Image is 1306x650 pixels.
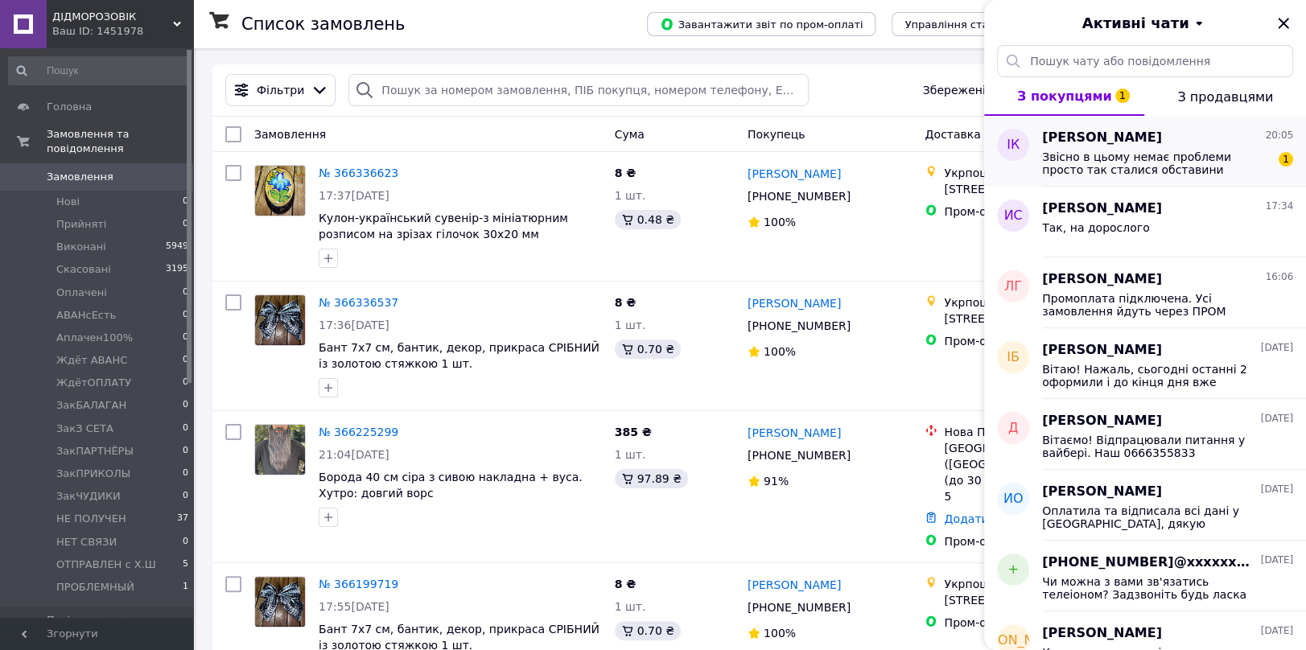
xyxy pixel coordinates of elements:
[166,240,188,254] span: 5949
[1003,207,1022,225] span: ИС
[764,345,796,358] span: 100%
[748,295,841,311] a: [PERSON_NAME]
[1265,270,1293,284] span: 16:06
[748,166,841,182] a: [PERSON_NAME]
[254,576,306,627] a: Фото товару
[183,444,188,459] span: 0
[1260,624,1293,638] span: [DATE]
[56,240,106,254] span: Виконані
[183,217,188,232] span: 0
[615,621,681,640] div: 0.70 ₴
[1007,136,1020,154] span: ІК
[56,489,121,504] span: ЗакЧУДИКИ
[1265,129,1293,142] span: 20:05
[319,600,389,613] span: 17:55[DATE]
[748,319,851,332] span: [PHONE_NUMBER]
[615,448,646,461] span: 1 шт.
[56,286,107,300] span: Оплачені
[1003,490,1024,508] span: ИО
[944,424,1125,440] div: Нова Пошта
[615,189,646,202] span: 1 шт.
[1007,348,1020,367] span: ІБ
[944,311,1125,327] div: [STREET_ADDRESS]
[1260,341,1293,355] span: [DATE]
[166,262,188,277] span: 3195
[1177,89,1273,105] span: З продавцями
[892,12,1040,36] button: Управління статусами
[319,189,389,202] span: 17:37[DATE]
[56,398,126,413] span: ЗакБАЛАГАН
[183,535,188,549] span: 0
[319,167,398,179] a: № 366336623
[1260,553,1293,567] span: [DATE]
[984,257,1306,328] button: ЛГ[PERSON_NAME]16:06Промоплата підключена. Усі замовлення йдуть через ПРОМ оплату
[647,12,875,36] button: Завантажити звіт по пром-оплаті
[944,333,1125,349] div: Пром-оплата
[254,128,326,141] span: Замовлення
[319,319,389,331] span: 17:36[DATE]
[56,376,131,390] span: ЖдётОПЛАТУ
[56,331,133,345] span: Аплачен100%
[1004,278,1022,296] span: ЛГ
[254,165,306,216] a: Фото товару
[1115,88,1130,103] span: 1
[1008,419,1019,438] span: Д
[615,339,681,359] div: 0.70 ₴
[748,128,805,141] span: Покупець
[984,77,1144,116] button: З покупцями1
[56,580,134,594] span: ПРОБЛЕМНЫЙ
[1042,221,1150,234] span: Так, на дорослого
[944,204,1125,220] div: Пром-оплата
[319,341,599,370] a: Бант 7х7 см, бантик, декор, прикраса СРІБНИЙ із золотою стяжкою 1 шт.
[319,296,398,309] a: № 366336537
[944,512,1007,525] a: Додати ЕН
[1260,412,1293,426] span: [DATE]
[1042,624,1162,643] span: [PERSON_NAME]
[47,613,125,627] span: Повідомлення
[1274,14,1293,33] button: Закрити
[944,592,1125,608] div: [STREET_ADDRESS]
[56,422,113,436] span: ЗакЗ СЕТА
[1042,270,1162,289] span: [PERSON_NAME]
[960,631,1067,650] span: [PERSON_NAME]
[52,10,173,24] span: ДІДМОРОЗОВІК
[615,319,646,331] span: 1 шт.
[615,426,652,438] span: 385 ₴
[319,212,568,241] a: Кулон-український сувенір-з мініатюрним розписом на зрізах гілочок 30х20 мм
[56,308,116,323] span: АВАНсЕсть
[764,216,796,228] span: 100%
[348,74,809,106] input: Пошук за номером замовлення, ПІБ покупця, номером телефону, Email, номером накладної
[1042,200,1162,218] span: [PERSON_NAME]
[1042,129,1162,147] span: [PERSON_NAME]
[56,353,127,368] span: Ждёт АВАНС
[183,286,188,300] span: 0
[183,580,188,594] span: 1
[984,470,1306,541] button: ИО[PERSON_NAME][DATE]Оплатила та відписала всі дані у [GEOGRAPHIC_DATA], дякую
[183,398,188,413] span: 0
[748,425,841,441] a: [PERSON_NAME]
[944,576,1125,592] div: Укрпошта
[255,577,305,627] img: Фото товару
[255,295,305,345] img: Фото товару
[47,127,193,156] span: Замовлення та повідомлення
[944,440,1125,504] div: [GEOGRAPHIC_DATA] ([GEOGRAPHIC_DATA].), №280 (до 30 кг): вул. Русової Софії, 5
[764,627,796,640] span: 100%
[944,181,1125,197] div: [STREET_ADDRESS]
[925,128,1043,141] span: Доставка та оплата
[52,24,193,39] div: Ваш ID: 1451978
[319,471,583,500] a: Борода 40 см сіра з сивою накладна + вуса. Хутро: довгий ворс
[615,167,637,179] span: 8 ₴
[319,426,398,438] a: № 366225299
[177,512,188,526] span: 37
[1042,363,1271,389] span: Вітаю! Нажаль, сьогодні останні 2 оформили і до кінця дня вже приберемо товар із сайту.
[255,425,305,475] img: Фото товару
[183,467,188,481] span: 0
[56,512,126,526] span: НЕ ПОЛУЧЕН
[254,424,306,475] a: Фото товару
[615,128,645,141] span: Cума
[944,533,1125,549] div: Пром-оплата
[56,444,134,459] span: ЗакПАРТНЁРЫ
